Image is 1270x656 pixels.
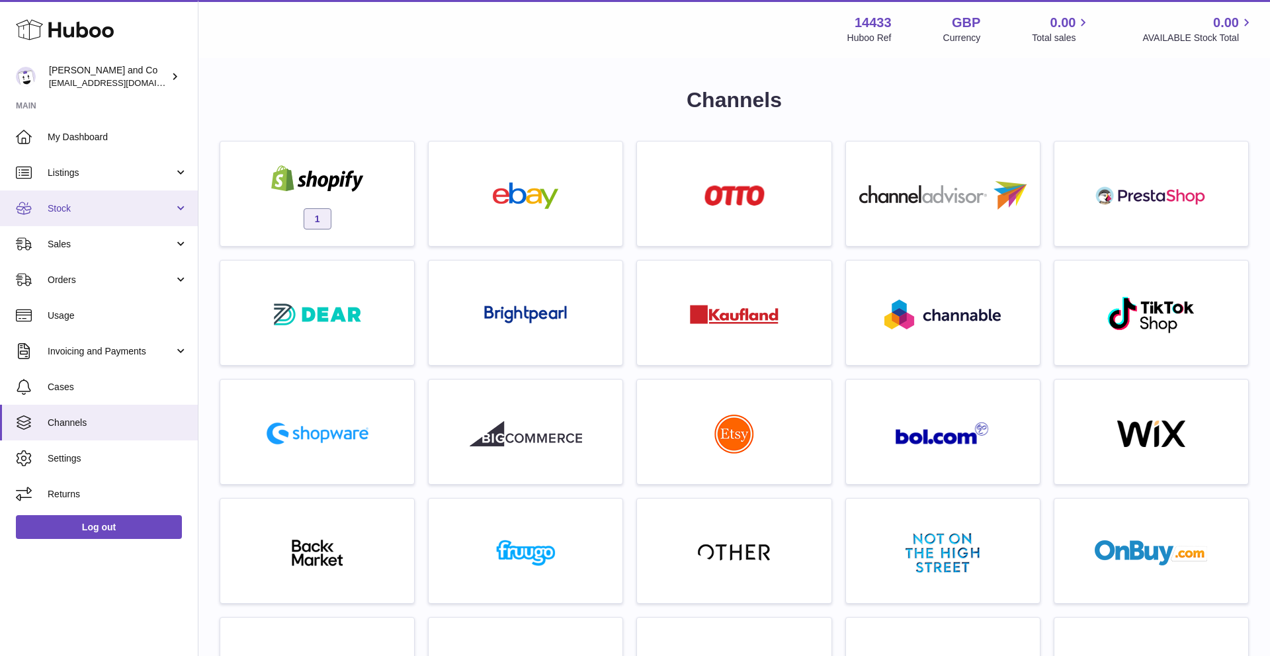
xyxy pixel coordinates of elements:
[470,183,582,209] img: ebay
[853,386,1033,477] a: roseta-bol
[644,148,824,239] a: roseta-otto
[1032,14,1091,44] a: 0.00 Total sales
[435,148,616,239] a: ebay
[1061,267,1242,358] a: roseta-tiktokshop
[698,543,771,563] img: other
[884,300,1001,329] img: roseta-channable
[704,185,765,206] img: roseta-otto
[48,274,174,286] span: Orders
[261,165,374,192] img: shopify
[435,505,616,596] a: fruugo
[1061,386,1242,477] a: wix
[1095,421,1207,447] img: wix
[227,386,407,477] a: roseta-shopware
[48,345,174,358] span: Invoicing and Payments
[220,86,1249,114] h1: Channels
[1213,14,1239,32] span: 0.00
[644,505,824,596] a: other
[1050,14,1076,32] span: 0.00
[1107,296,1196,334] img: roseta-tiktokshop
[853,267,1033,358] a: roseta-channable
[48,167,174,179] span: Listings
[847,32,892,44] div: Huboo Ref
[1142,32,1254,44] span: AVAILABLE Stock Total
[48,452,188,465] span: Settings
[435,386,616,477] a: roseta-bigcommerce
[49,64,168,89] div: [PERSON_NAME] and Co
[261,417,374,450] img: roseta-shopware
[48,202,174,215] span: Stock
[48,417,188,429] span: Channels
[1142,14,1254,44] a: 0.00 AVAILABLE Stock Total
[644,386,824,477] a: roseta-etsy
[1095,183,1207,209] img: roseta-prestashop
[261,540,374,566] img: backmarket
[270,300,365,329] img: roseta-dear
[853,148,1033,239] a: roseta-channel-advisor
[906,533,980,573] img: notonthehighstreet
[855,14,892,32] strong: 14433
[644,267,824,358] a: roseta-kaufland
[227,505,407,596] a: backmarket
[943,32,981,44] div: Currency
[48,488,188,501] span: Returns
[484,306,567,324] img: roseta-brightpearl
[435,267,616,358] a: roseta-brightpearl
[952,14,980,32] strong: GBP
[859,181,1027,210] img: roseta-channel-advisor
[48,131,188,143] span: My Dashboard
[896,422,990,445] img: roseta-bol
[227,267,407,358] a: roseta-dear
[49,77,194,88] span: [EMAIL_ADDRESS][DOMAIN_NAME]
[853,505,1033,596] a: notonthehighstreet
[304,208,331,229] span: 1
[1095,540,1207,566] img: onbuy
[48,309,188,322] span: Usage
[227,148,407,239] a: shopify 1
[48,381,188,393] span: Cases
[690,305,779,324] img: roseta-kaufland
[1061,148,1242,239] a: roseta-prestashop
[16,515,182,539] a: Log out
[16,67,36,87] img: kirsty@nossandco.com.au
[1032,32,1091,44] span: Total sales
[470,421,582,447] img: roseta-bigcommerce
[714,414,754,454] img: roseta-etsy
[470,540,582,566] img: fruugo
[48,238,174,251] span: Sales
[1061,505,1242,596] a: onbuy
